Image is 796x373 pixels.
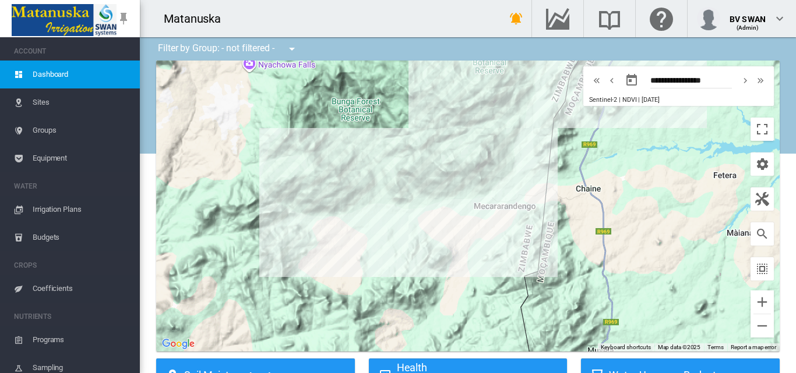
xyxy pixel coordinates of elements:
[731,344,776,350] a: Report a map error
[605,73,618,87] md-icon: icon-chevron-left
[590,73,603,87] md-icon: icon-chevron-double-left
[601,343,651,351] button: Keyboard shortcuts
[620,69,643,92] button: md-calendar
[14,307,131,326] span: NUTRIENTS
[12,4,117,36] img: Matanuska_LOGO.png
[773,12,787,26] md-icon: icon-chevron-down
[604,73,619,87] button: icon-chevron-left
[33,144,131,172] span: Equipment
[751,118,774,141] button: Toggle fullscreen view
[751,290,774,314] button: Zoom in
[754,73,767,87] md-icon: icon-chevron-double-right
[117,12,131,26] md-icon: icon-pin
[280,37,304,61] button: icon-menu-down
[159,336,198,351] img: Google
[33,275,131,303] span: Coefficients
[697,7,720,30] img: profile.jpg
[164,10,231,27] div: Matanuska
[739,73,752,87] md-icon: icon-chevron-right
[753,73,768,87] button: icon-chevron-double-right
[596,12,624,26] md-icon: Search the knowledge base
[589,96,636,104] span: Sentinel-2 | NDVI
[149,37,307,61] div: Filter by Group: - not filtered -
[285,42,299,56] md-icon: icon-menu-down
[707,344,724,350] a: Terms
[730,9,766,20] div: BV SWAN
[738,73,753,87] button: icon-chevron-right
[509,12,523,26] md-icon: icon-bell-ring
[751,152,774,176] button: icon-cog
[755,157,769,171] md-icon: icon-cog
[159,336,198,351] a: Open this area in Google Maps (opens a new window)
[638,96,659,104] span: | [DATE]
[14,177,131,196] span: WATER
[33,61,131,88] span: Dashboard
[751,222,774,246] button: icon-magnify
[14,256,131,275] span: CROPS
[33,223,131,251] span: Budgets
[755,227,769,241] md-icon: icon-magnify
[589,73,604,87] button: icon-chevron-double-left
[658,344,701,350] span: Map data ©2025
[33,196,131,223] span: Irrigation Plans
[33,116,131,144] span: Groups
[505,7,528,30] button: icon-bell-ring
[755,262,769,276] md-icon: icon-select-all
[33,88,131,116] span: Sites
[751,257,774,280] button: icon-select-all
[14,42,131,61] span: ACCOUNT
[544,12,572,26] md-icon: Go to the Data Hub
[33,326,131,354] span: Programs
[751,314,774,338] button: Zoom out
[737,24,759,31] span: (Admin)
[647,12,675,26] md-icon: Click here for help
